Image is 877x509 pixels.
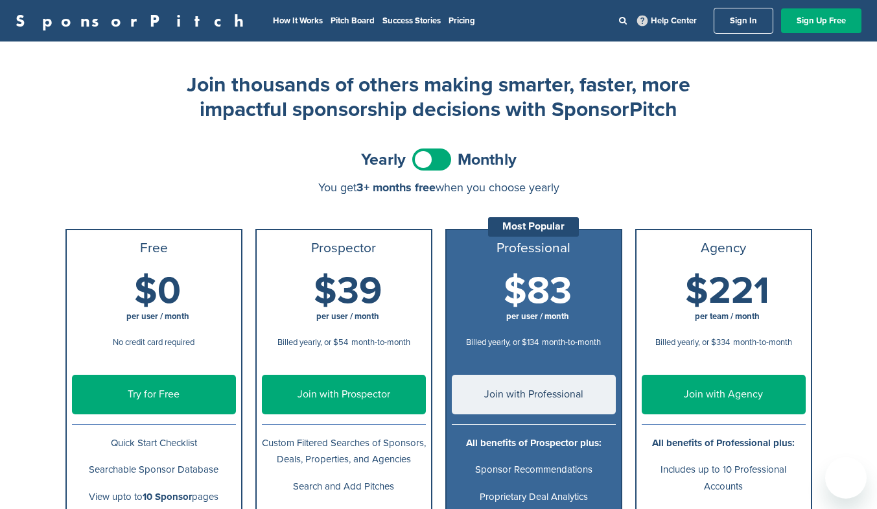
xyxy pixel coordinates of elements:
span: Billed yearly, or $54 [277,337,348,348]
p: Includes up to 10 Professional Accounts [642,462,806,494]
span: month-to-month [542,337,601,348]
span: $39 [314,268,382,314]
a: Pitch Board [331,16,375,26]
a: How It Works [273,16,323,26]
p: View upto to pages [72,489,236,505]
b: 10 Sponsor [143,491,192,503]
b: All benefits of Professional plus: [652,437,795,449]
div: Most Popular [488,217,579,237]
b: All benefits of Prospector plus: [466,437,602,449]
span: Billed yearly, or $134 [466,337,539,348]
a: Success Stories [382,16,441,26]
a: Pricing [449,16,475,26]
h3: Professional [452,241,616,256]
span: 3+ months free [357,180,436,195]
h3: Free [72,241,236,256]
span: month-to-month [351,337,410,348]
a: Sign In [714,8,773,34]
a: Try for Free [72,375,236,414]
div: You get when you choose yearly [65,181,812,194]
span: Yearly [361,152,406,168]
a: Help Center [635,13,699,29]
a: Sign Up Free [781,8,861,33]
p: Search and Add Pitches [262,479,426,495]
h3: Agency [642,241,806,256]
span: No credit card required [113,337,194,348]
span: Billed yearly, or $334 [655,337,730,348]
p: Custom Filtered Searches of Sponsors, Deals, Properties, and Agencies [262,435,426,468]
p: Searchable Sponsor Database [72,462,236,478]
span: $83 [504,268,572,314]
a: Join with Prospector [262,375,426,414]
span: per user / month [506,311,569,322]
iframe: Button to launch messaging window [825,457,867,499]
a: Join with Agency [642,375,806,414]
a: Join with Professional [452,375,616,414]
span: $221 [685,268,769,314]
span: per team / month [695,311,760,322]
span: per user / month [126,311,189,322]
span: per user / month [316,311,379,322]
a: SponsorPitch [16,12,252,29]
span: Monthly [458,152,517,168]
span: $0 [134,268,181,314]
span: month-to-month [733,337,792,348]
p: Proprietary Deal Analytics [452,489,616,505]
p: Sponsor Recommendations [452,462,616,478]
p: Quick Start Checklist [72,435,236,451]
h3: Prospector [262,241,426,256]
h2: Join thousands of others making smarter, faster, more impactful sponsorship decisions with Sponso... [180,73,698,123]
